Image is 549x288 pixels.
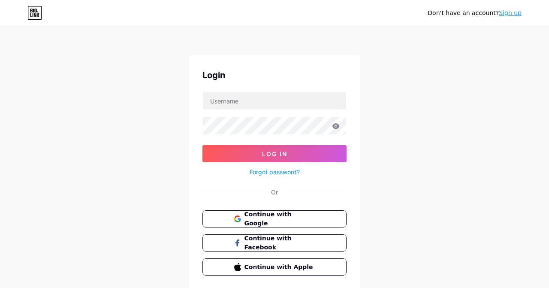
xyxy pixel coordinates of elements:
[202,234,347,252] button: Continue with Facebook
[202,145,347,162] button: Log In
[244,234,315,252] span: Continue with Facebook
[262,150,287,158] span: Log In
[202,258,347,276] button: Continue with Apple
[202,210,347,227] button: Continue with Google
[244,210,315,228] span: Continue with Google
[202,69,347,82] div: Login
[271,188,278,197] div: Or
[244,263,315,272] span: Continue with Apple
[250,167,300,176] a: Forgot password?
[499,9,522,16] a: Sign up
[428,9,522,18] div: Don't have an account?
[203,92,346,109] input: Username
